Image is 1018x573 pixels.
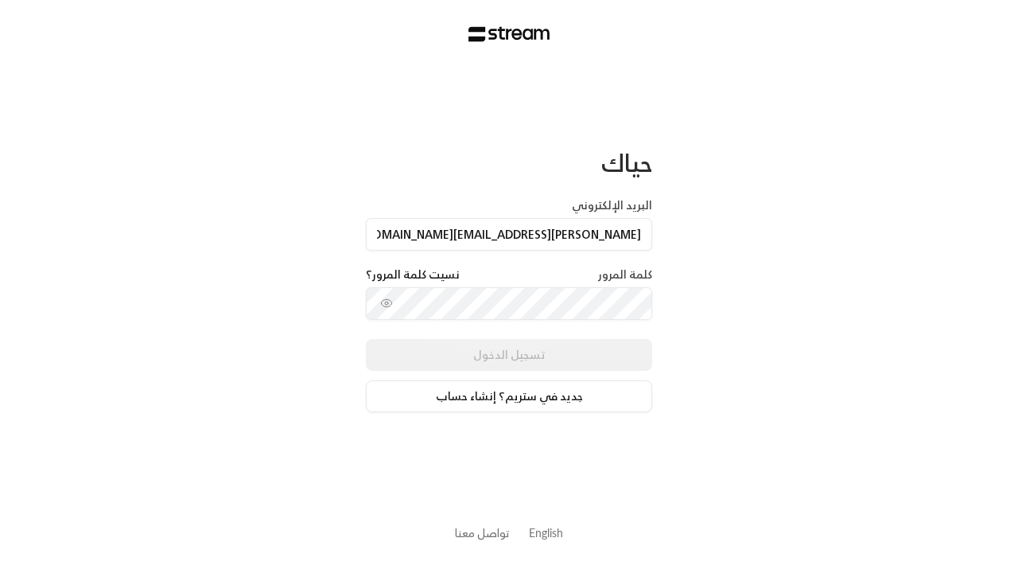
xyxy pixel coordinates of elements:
img: Stream Logo [468,26,550,42]
label: كلمة المرور [598,267,652,283]
button: تواصل معنا [455,524,510,541]
a: جديد في ستريم؟ إنشاء حساب [366,380,652,412]
a: نسيت كلمة المرور؟ [366,267,460,283]
a: تواصل معنا [455,523,510,543]
label: البريد الإلكتروني [572,197,652,213]
a: English [529,518,563,548]
span: حياك [601,142,652,184]
button: toggle password visibility [374,290,399,316]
